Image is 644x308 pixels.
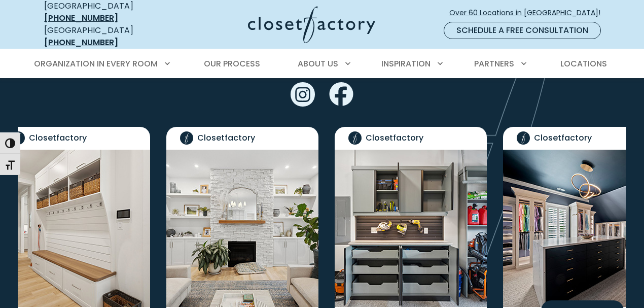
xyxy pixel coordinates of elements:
div: [GEOGRAPHIC_DATA] [44,24,168,49]
img: Custom painted wood countertops , Shaker style door faces [166,150,318,307]
a: [PHONE_NUMBER] [44,37,118,48]
span: Partners [474,58,514,70]
span: Inspiration [381,58,431,70]
nav: Primary Menu [27,50,617,78]
span: About Us [298,58,338,70]
span: Closetfactory [29,132,87,144]
img: Celadon melamine with matte black extruded handles, Slatwall backing [335,150,487,307]
span: Organization in Every Room [34,58,158,70]
a: Instagram [291,88,315,99]
span: Closetfactory [197,132,255,144]
a: Over 60 Locations in [GEOGRAPHIC_DATA]! [449,4,609,22]
a: Facebook [329,88,353,99]
span: Closetfactory [534,132,592,144]
img: Closet Factory Logo [248,6,375,43]
span: Locations [560,58,607,70]
span: Our Process [204,58,260,70]
a: [PHONE_NUMBER] [44,12,118,24]
span: Closetfactory [366,132,423,144]
a: Schedule a Free Consultation [444,22,601,39]
span: Over 60 Locations in [GEOGRAPHIC_DATA]! [449,8,609,18]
